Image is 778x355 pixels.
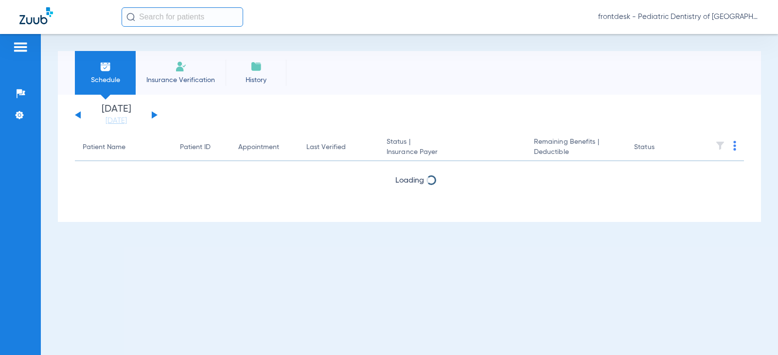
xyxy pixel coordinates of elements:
img: Schedule [100,61,111,72]
li: [DATE] [87,104,145,126]
span: Insurance Payer [387,147,518,157]
img: History [250,61,262,72]
span: Schedule [82,75,128,85]
img: hamburger-icon [13,41,28,53]
img: group-dot-blue.svg [733,141,736,151]
div: Appointment [238,142,291,152]
span: frontdesk - Pediatric Dentistry of [GEOGRAPHIC_DATA][US_STATE] (WR) [598,12,759,22]
img: filter.svg [715,141,725,151]
img: Search Icon [126,13,135,21]
span: Deductible [534,147,619,157]
div: Appointment [238,142,279,152]
th: Status | [379,134,526,161]
div: Last Verified [306,142,371,152]
th: Status [626,134,692,161]
div: Patient ID [180,142,223,152]
div: Patient Name [83,142,125,152]
span: History [233,75,279,85]
div: Patient ID [180,142,211,152]
a: [DATE] [87,116,145,126]
span: Loading [395,177,424,185]
div: Patient Name [83,142,164,152]
div: Last Verified [306,142,346,152]
img: Zuub Logo [19,7,53,24]
input: Search for patients [122,7,243,27]
img: Manual Insurance Verification [175,61,187,72]
span: Insurance Verification [143,75,218,85]
th: Remaining Benefits | [526,134,626,161]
